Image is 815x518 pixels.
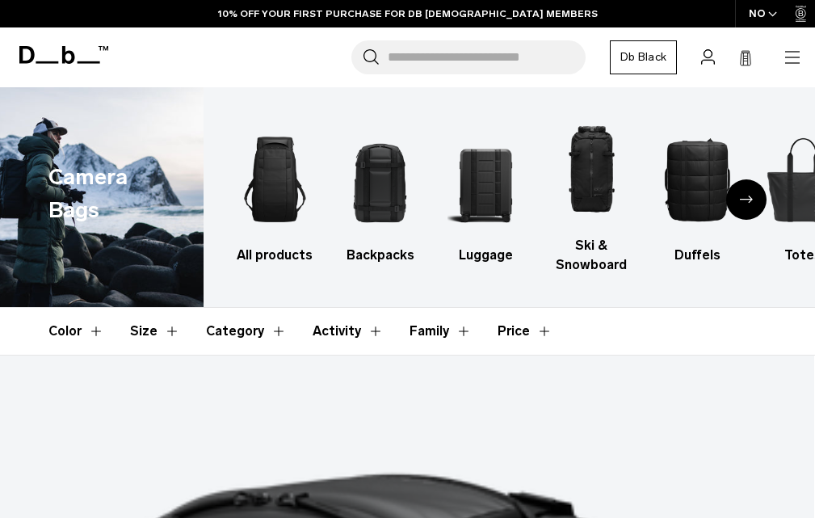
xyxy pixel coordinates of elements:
[342,121,419,265] a: Db Backpacks
[658,121,736,265] a: Db Duffels
[658,121,736,238] img: Db
[658,121,736,265] li: 5 / 10
[553,112,631,275] a: Db Ski & Snowboard
[236,246,313,265] h3: All products
[236,121,313,238] img: Db
[48,308,104,355] button: Toggle Filter
[410,308,472,355] button: Toggle Filter
[342,246,419,265] h3: Backpacks
[206,308,287,355] button: Toggle Filter
[342,121,419,265] li: 2 / 10
[236,121,313,265] a: Db All products
[447,121,525,265] a: Db Luggage
[498,308,552,355] button: Toggle Price
[658,246,736,265] h3: Duffels
[553,112,631,228] img: Db
[726,179,767,220] div: Next slide
[218,6,598,21] a: 10% OFF YOUR FIRST PURCHASE FOR DB [DEMOGRAPHIC_DATA] MEMBERS
[48,161,149,226] h1: Camera Bags
[342,121,419,238] img: Db
[236,121,313,265] li: 1 / 10
[313,308,384,355] button: Toggle Filter
[610,40,677,74] a: Db Black
[553,112,631,275] li: 4 / 10
[553,236,631,275] h3: Ski & Snowboard
[447,121,525,238] img: Db
[130,308,180,355] button: Toggle Filter
[447,246,525,265] h3: Luggage
[447,121,525,265] li: 3 / 10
